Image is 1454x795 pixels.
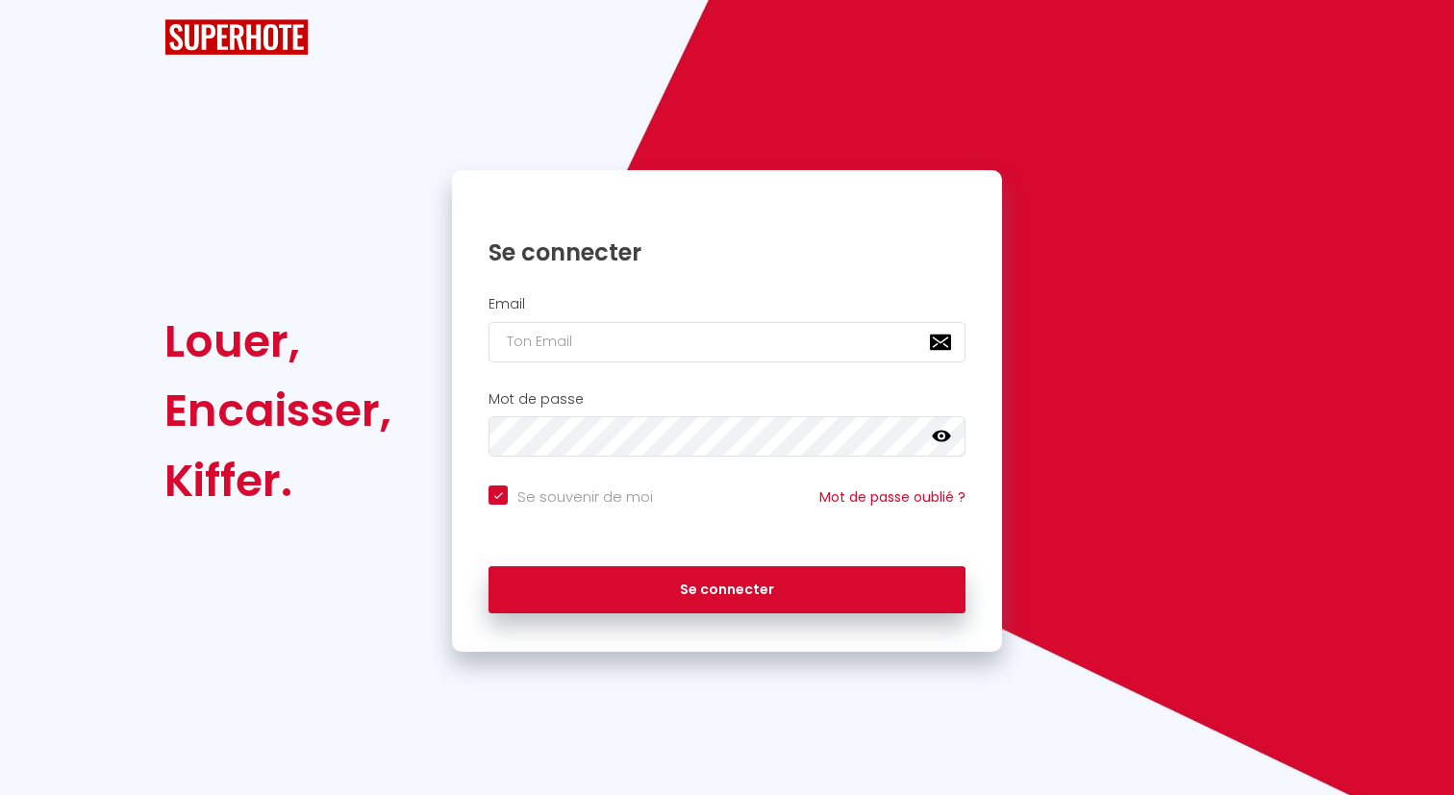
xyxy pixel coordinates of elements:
div: Kiffer. [164,446,391,515]
div: Encaisser, [164,376,391,445]
h2: Email [489,296,965,312]
img: SuperHote logo [164,19,309,55]
a: Mot de passe oublié ? [819,487,965,507]
button: Se connecter [489,566,965,614]
div: Louer, [164,307,391,376]
h1: Se connecter [489,237,965,267]
input: Ton Email [489,322,965,362]
h2: Mot de passe [489,391,965,408]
